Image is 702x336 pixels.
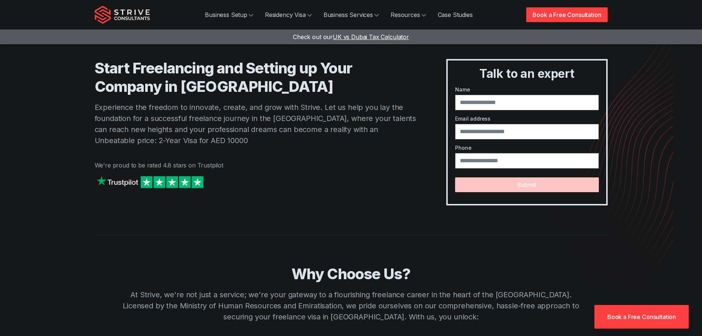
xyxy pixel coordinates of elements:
p: We're proud to be rated 4.8 stars on Trustpilot [95,161,417,170]
h3: Talk to an expert [451,66,603,81]
label: Name [455,86,598,93]
a: Business Services [318,7,385,22]
span: UK vs Dubai Tax Calculator [333,33,409,41]
a: Check out ourUK vs Dubai Tax Calculator [293,33,409,41]
img: Strive on Trustpilot [95,174,205,190]
a: Residency Visa [259,7,318,22]
img: Strive Consultants [95,6,150,24]
h1: Start Freelancing and Setting up Your Company in [GEOGRAPHIC_DATA] [95,59,417,96]
p: At Strive, we're not just a service; we're your gateway to a flourishing freelance career in the ... [115,289,587,322]
a: Resources [385,7,432,22]
a: Case Studies [432,7,479,22]
h2: Why Choose Us? [115,265,587,283]
a: Book a Free Consultation [594,305,689,329]
button: Submit [455,177,598,192]
p: Experience the freedom to innovate, create, and grow with Strive. Let us help you lay the foundat... [95,102,417,146]
label: Email address [455,115,598,122]
a: Business Setup [199,7,259,22]
label: Phone [455,144,598,152]
a: Book a Free Consultation [526,7,607,22]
